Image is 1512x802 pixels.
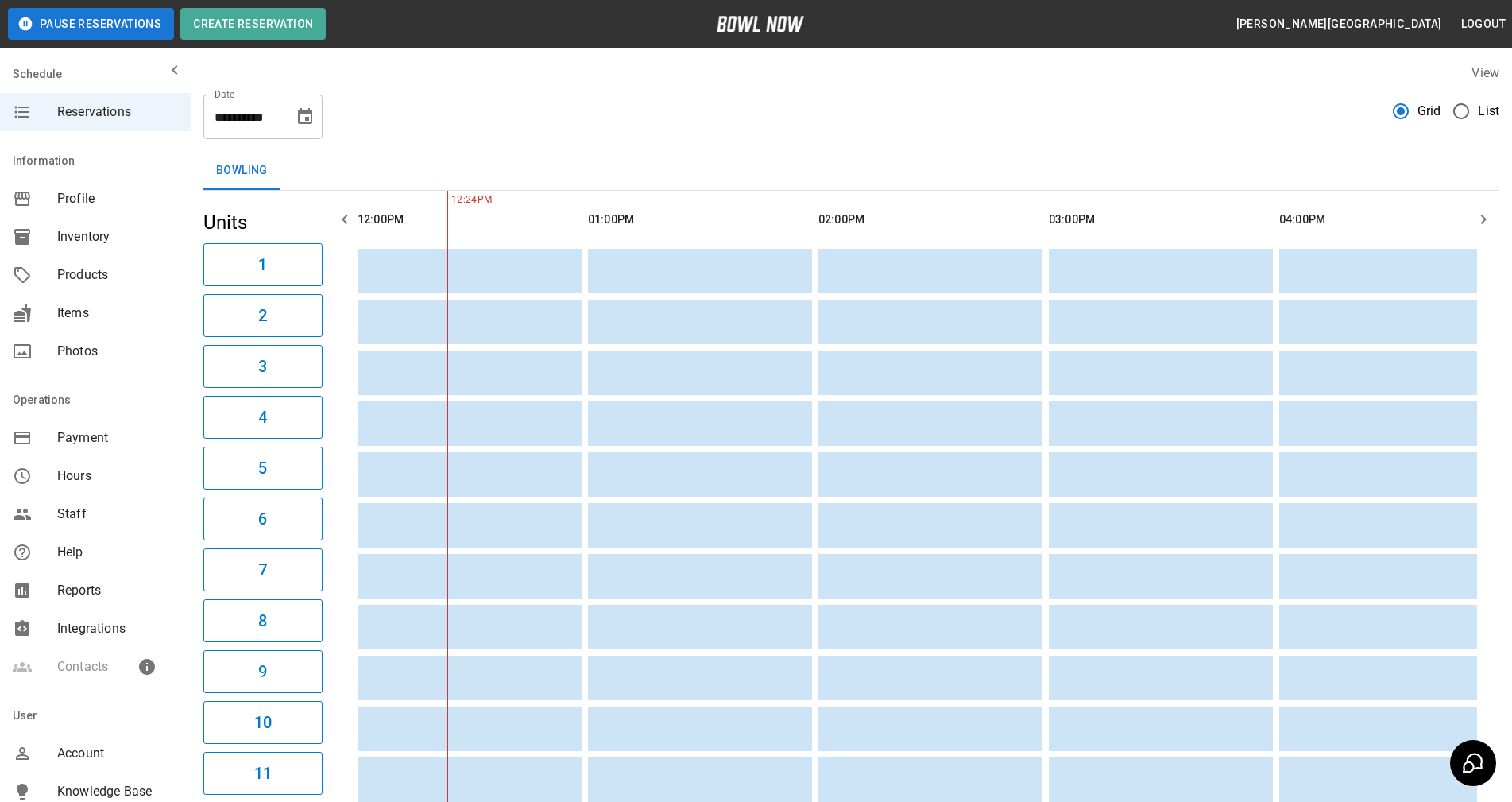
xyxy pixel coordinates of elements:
span: Reservations [57,103,178,122]
button: Pause Reservations [8,8,174,40]
th: 03:00PM [1049,197,1273,242]
button: [PERSON_NAME][GEOGRAPHIC_DATA] [1230,10,1448,39]
h6: 3 [258,354,267,379]
span: Integrations [57,619,178,638]
th: 12:00PM [358,197,582,242]
h6: 9 [258,659,267,684]
span: Inventory [57,227,178,246]
button: 10 [203,701,323,744]
h6: 10 [254,710,272,735]
span: Grid [1417,102,1441,121]
label: View [1471,65,1499,80]
span: Profile [57,189,178,208]
button: Bowling [203,152,280,190]
th: 01:00PM [588,197,812,242]
h6: 4 [258,405,267,430]
th: 02:00PM [818,197,1042,242]
button: 6 [203,498,323,540]
span: Items [57,304,178,323]
span: 12:24PM [447,192,451,208]
span: Products [57,265,178,285]
h6: 11 [254,761,272,786]
button: 3 [203,345,323,388]
button: 1 [203,243,323,286]
button: Create Reservation [180,8,326,40]
button: 11 [203,752,323,795]
h6: 5 [258,455,267,481]
h6: 2 [258,303,267,328]
div: inventory tabs [203,152,1499,190]
h5: Units [203,210,323,235]
span: Staff [57,505,178,524]
button: 8 [203,599,323,642]
h6: 7 [258,557,267,583]
span: Payment [57,428,178,447]
span: Knowledge Base [57,782,178,801]
span: Account [57,744,178,763]
button: 5 [203,447,323,490]
span: Help [57,543,178,562]
img: logo [717,16,804,32]
button: 4 [203,396,323,439]
span: Photos [57,342,178,361]
button: 9 [203,650,323,693]
span: Reports [57,581,178,600]
button: 7 [203,548,323,591]
span: List [1478,102,1499,121]
button: 2 [203,294,323,337]
h6: 8 [258,608,267,633]
button: Choose date, selected date is Sep 7, 2025 [289,101,321,133]
h6: 6 [258,506,267,532]
h6: 1 [258,252,267,277]
button: Logout [1455,10,1512,39]
span: Hours [57,467,178,486]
